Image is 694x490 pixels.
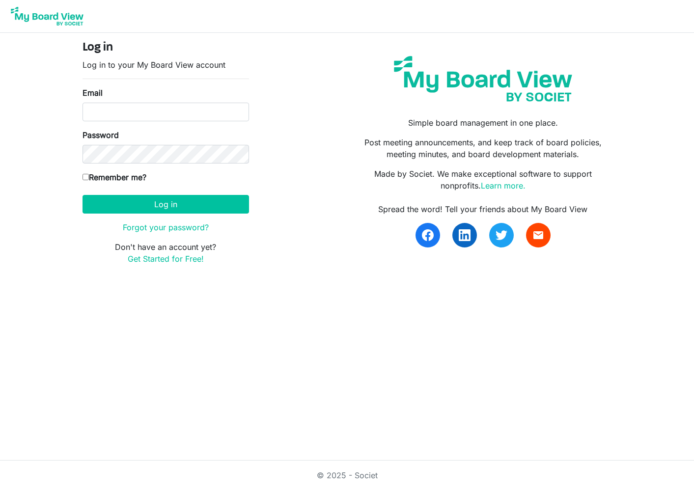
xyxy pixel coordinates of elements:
button: Log in [83,195,249,214]
p: Don't have an account yet? [83,241,249,265]
p: Log in to your My Board View account [83,59,249,71]
img: My Board View Logo [8,4,86,28]
img: twitter.svg [496,229,507,241]
a: Get Started for Free! [128,254,204,264]
div: Spread the word! Tell your friends about My Board View [354,203,611,215]
label: Password [83,129,119,141]
h4: Log in [83,41,249,55]
a: © 2025 - Societ [317,470,378,480]
p: Made by Societ. We make exceptional software to support nonprofits. [354,168,611,191]
img: my-board-view-societ.svg [387,49,580,109]
img: facebook.svg [422,229,434,241]
img: linkedin.svg [459,229,471,241]
label: Remember me? [83,171,146,183]
p: Post meeting announcements, and keep track of board policies, meeting minutes, and board developm... [354,136,611,160]
p: Simple board management in one place. [354,117,611,129]
a: email [526,223,551,247]
a: Forgot your password? [123,222,209,232]
a: Learn more. [481,181,526,191]
input: Remember me? [83,174,89,180]
span: email [532,229,544,241]
label: Email [83,87,103,99]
